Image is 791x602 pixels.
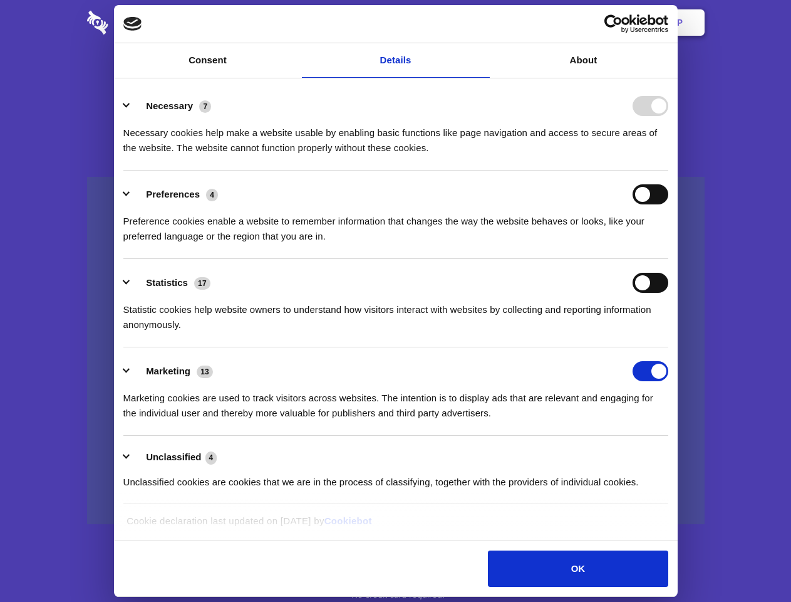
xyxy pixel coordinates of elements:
a: Consent [114,43,302,78]
div: Unclassified cookies are cookies that we are in the process of classifying, together with the pro... [123,465,668,490]
a: Details [302,43,490,78]
button: Statistics (17) [123,273,219,293]
a: About [490,43,678,78]
label: Necessary [146,100,193,111]
label: Statistics [146,277,188,288]
label: Preferences [146,189,200,199]
span: 17 [194,277,210,290]
h1: Eliminate Slack Data Loss. [87,56,705,102]
span: 7 [199,100,211,113]
div: Statistic cookies help website owners to understand how visitors interact with websites by collec... [123,293,668,332]
button: Marketing (13) [123,361,221,381]
div: Cookie declaration last updated on [DATE] by [117,514,674,538]
a: Cookiebot [324,515,372,526]
img: logo [123,17,142,31]
span: 4 [206,189,218,201]
button: Preferences (4) [123,184,226,204]
a: Login [568,3,623,42]
a: Wistia video thumbnail [87,177,705,525]
h4: Auto-redaction of sensitive data, encrypted data sharing and self-destructing private chats. Shar... [87,114,705,156]
a: Pricing [368,3,422,42]
a: Usercentrics Cookiebot - opens in a new window [559,14,668,33]
a: Contact [508,3,566,42]
div: Necessary cookies help make a website usable by enabling basic functions like page navigation and... [123,116,668,156]
span: 13 [197,366,213,378]
button: OK [488,551,668,587]
div: Preference cookies enable a website to remember information that changes the way the website beha... [123,204,668,244]
label: Marketing [146,366,190,376]
span: 4 [205,451,217,464]
button: Necessary (7) [123,96,219,116]
img: logo-wordmark-white-trans-d4663122ce5f474addd5e946df7df03e33cb6a1c49d2221995e7729f52c070b2.svg [87,11,194,34]
button: Unclassified (4) [123,450,225,465]
iframe: Drift Widget Chat Controller [728,539,776,587]
div: Marketing cookies are used to track visitors across websites. The intention is to display ads tha... [123,381,668,421]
